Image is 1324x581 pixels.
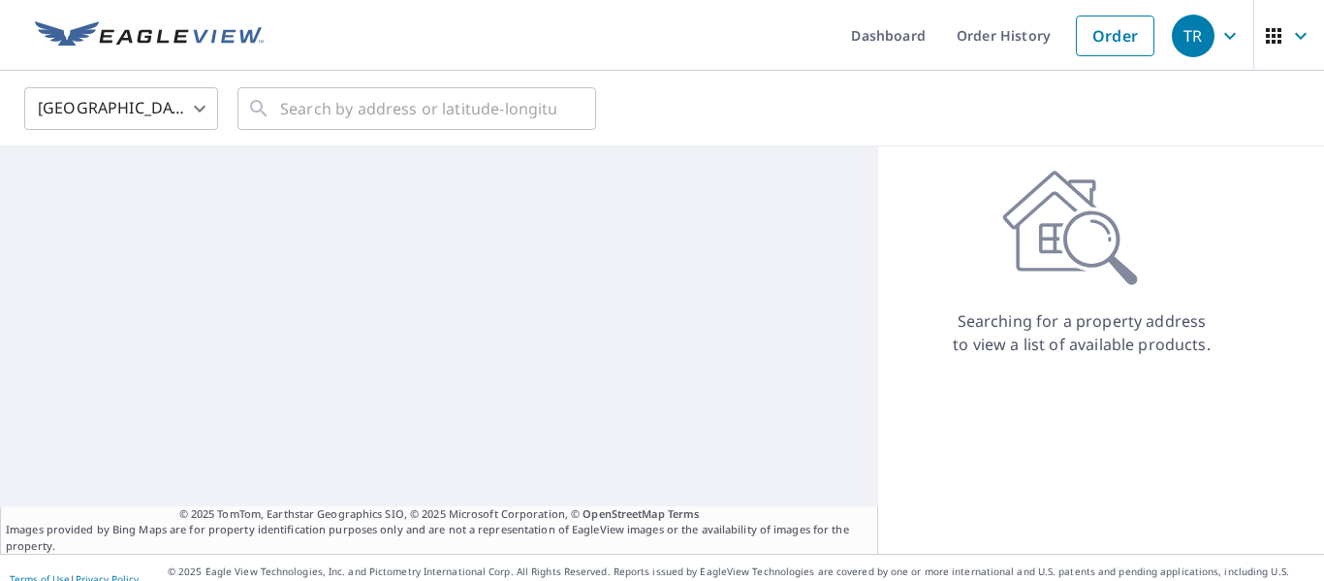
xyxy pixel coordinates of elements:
a: Order [1076,16,1154,56]
span: © 2025 TomTom, Earthstar Geographics SIO, © 2025 Microsoft Corporation, © [179,506,700,523]
a: Terms [668,506,700,521]
p: Searching for a property address to view a list of available products. [952,309,1212,356]
div: [GEOGRAPHIC_DATA] [24,81,218,136]
a: OpenStreetMap [583,506,664,521]
img: EV Logo [35,21,264,50]
input: Search by address or latitude-longitude [280,81,556,136]
div: TR [1172,15,1214,57]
